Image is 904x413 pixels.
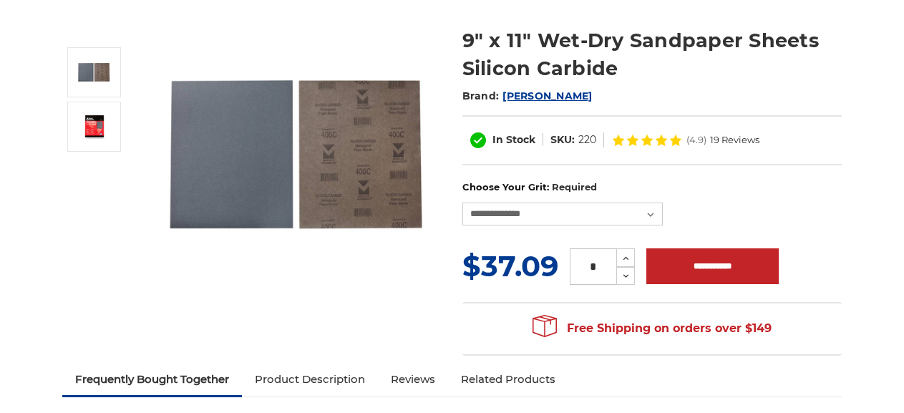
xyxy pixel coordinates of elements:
[686,135,706,145] span: (4.9)
[152,11,438,298] img: 9" x 11" Wet-Dry Sandpaper Sheets Silicon Carbide
[242,364,378,395] a: Product Description
[533,314,772,343] span: Free Shipping on orders over $149
[578,132,596,147] dd: 220
[462,248,558,283] span: $37.09
[462,26,842,82] h1: 9" x 11" Wet-Dry Sandpaper Sheets Silicon Carbide
[76,113,112,140] img: 9" x 11" Wet-Dry Sandpaper Sheets Silicon Carbide
[62,364,242,395] a: Frequently Bought Together
[552,181,597,193] small: Required
[492,133,535,146] span: In Stock
[550,132,575,147] dt: SKU:
[502,89,592,102] a: [PERSON_NAME]
[462,180,842,195] label: Choose Your Grit:
[710,135,759,145] span: 19 Reviews
[76,54,112,90] img: 9" x 11" Wet-Dry Sandpaper Sheets Silicon Carbide
[448,364,568,395] a: Related Products
[462,89,500,102] span: Brand:
[378,364,448,395] a: Reviews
